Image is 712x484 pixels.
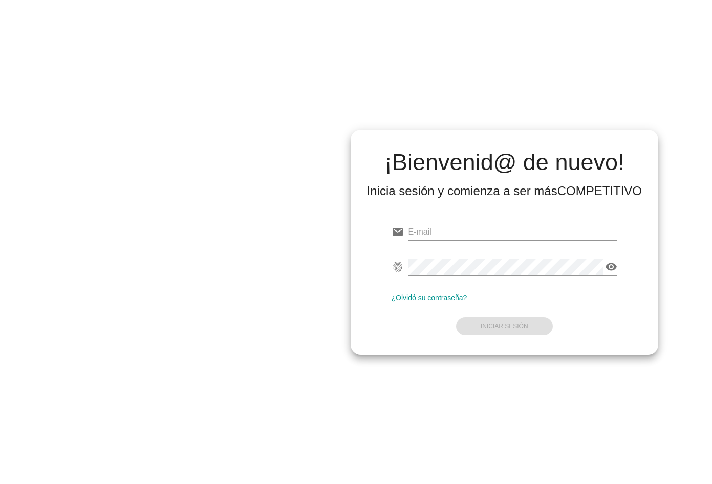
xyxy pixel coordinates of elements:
[408,224,618,240] input: E-mail
[29,255,268,267] h2: ¡MÁS INFORMACIÓN, MEJORES DECISIONES!
[392,261,404,273] i: fingerprint
[605,261,617,273] i: visibility
[392,293,467,302] a: ¿Olvidó su contraseña?
[392,226,404,238] i: email
[367,150,642,175] h2: ¡Bienvenid@ de nuevo!
[367,183,642,199] div: Inicia sesión y comienza a ser más
[557,184,642,198] strong: COMPETITIVO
